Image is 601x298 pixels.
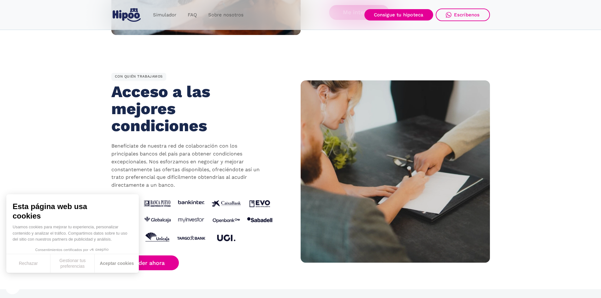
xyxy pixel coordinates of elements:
a: home [111,6,142,24]
p: Benefíciate de nuestra red de colaboración con los principales bancos del país para obtener condi... [111,142,263,189]
a: Consigue tu hipoteca [364,9,433,20]
div: CON QUIÉN TRABAJAMOS [111,73,167,81]
h2: Acceso a las mejores condiciones [111,83,257,134]
a: Escríbenos [436,9,490,21]
a: Acceder ahora [111,255,179,270]
a: Simulador [147,9,182,21]
a: Sobre nosotros [203,9,249,21]
div: Escríbenos [454,12,480,18]
a: FAQ [182,9,203,21]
